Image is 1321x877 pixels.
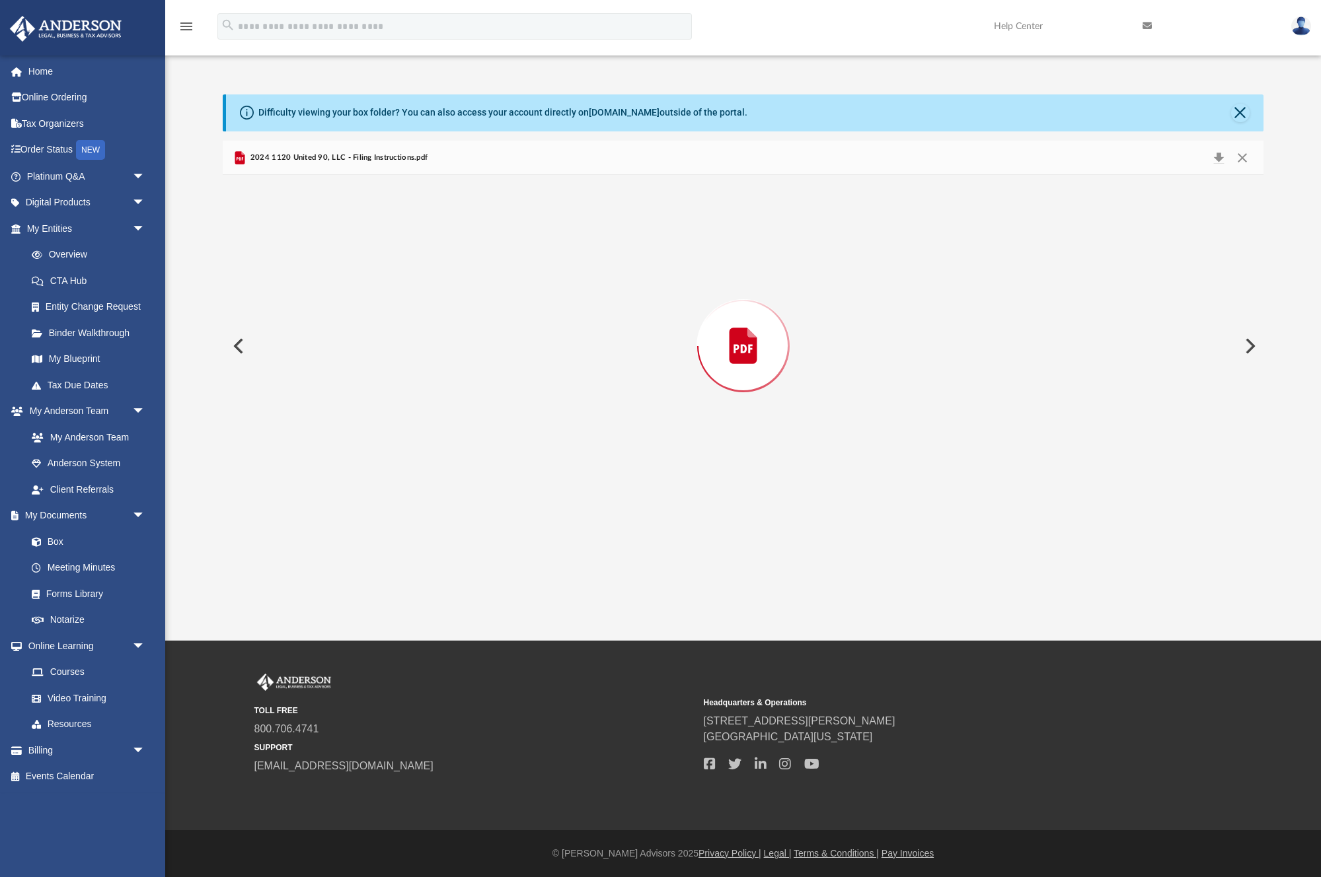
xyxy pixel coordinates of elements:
[19,555,159,581] a: Meeting Minutes
[19,659,159,685] a: Courses
[132,215,159,242] span: arrow_drop_down
[9,58,165,85] a: Home
[9,763,165,790] a: Events Calendar
[19,294,165,320] a: Entity Change Request
[19,476,159,503] a: Client Referrals
[1230,149,1254,167] button: Close
[223,328,252,365] button: Previous File
[9,163,165,190] a: Platinum Q&Aarrow_drop_down
[19,685,152,711] a: Video Training
[704,697,1144,709] small: Headquarters & Operations
[132,190,159,217] span: arrow_drop_down
[76,140,105,160] div: NEW
[132,633,159,660] span: arrow_drop_down
[19,372,165,398] a: Tax Due Dates
[132,503,159,530] span: arrow_drop_down
[19,242,165,268] a: Overview
[6,16,126,42] img: Anderson Advisors Platinum Portal
[132,737,159,764] span: arrow_drop_down
[9,110,165,137] a: Tax Organizers
[19,711,159,738] a: Resources
[9,137,165,164] a: Order StatusNEW
[9,633,159,659] a: Online Learningarrow_drop_down
[9,85,165,111] a: Online Ordering
[254,705,695,717] small: TOLL FREE
[132,163,159,190] span: arrow_drop_down
[1231,104,1250,122] button: Close
[254,674,334,691] img: Anderson Advisors Platinum Portal
[704,731,873,742] a: [GEOGRAPHIC_DATA][US_STATE]
[165,847,1321,860] div: © [PERSON_NAME] Advisors 2025
[589,107,660,118] a: [DOMAIN_NAME]
[221,18,235,32] i: search
[19,267,165,294] a: CTA Hub
[19,528,152,555] a: Box
[9,737,165,763] a: Billingarrow_drop_down
[223,141,1263,516] div: Preview
[19,424,152,450] a: My Anderson Team
[19,346,159,372] a: My Blueprint
[698,848,761,859] a: Privacy Policy |
[19,450,159,477] a: Anderson System
[704,715,895,726] a: [STREET_ADDRESS][PERSON_NAME]
[254,760,434,771] a: [EMAIL_ADDRESS][DOMAIN_NAME]
[9,398,159,425] a: My Anderson Teamarrow_drop_down
[248,152,428,164] span: 2024 1120 United 90, LLC - Filing Instructions.pdf
[1291,17,1311,36] img: User Pic
[19,607,159,633] a: Notarize
[794,848,879,859] a: Terms & Conditions |
[9,190,165,216] a: Digital Productsarrow_drop_down
[258,106,747,120] div: Difficulty viewing your box folder? You can also access your account directly on outside of the p...
[9,215,165,242] a: My Entitiesarrow_drop_down
[19,320,165,346] a: Binder Walkthrough
[254,723,319,734] a: 800.706.4741
[19,580,152,607] a: Forms Library
[178,18,194,34] i: menu
[132,398,159,425] span: arrow_drop_down
[764,848,792,859] a: Legal |
[9,503,159,529] a: My Documentsarrow_drop_down
[254,742,695,754] small: SUPPORT
[1207,149,1231,167] button: Download
[1234,328,1264,365] button: Next File
[178,25,194,34] a: menu
[882,848,934,859] a: Pay Invoices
